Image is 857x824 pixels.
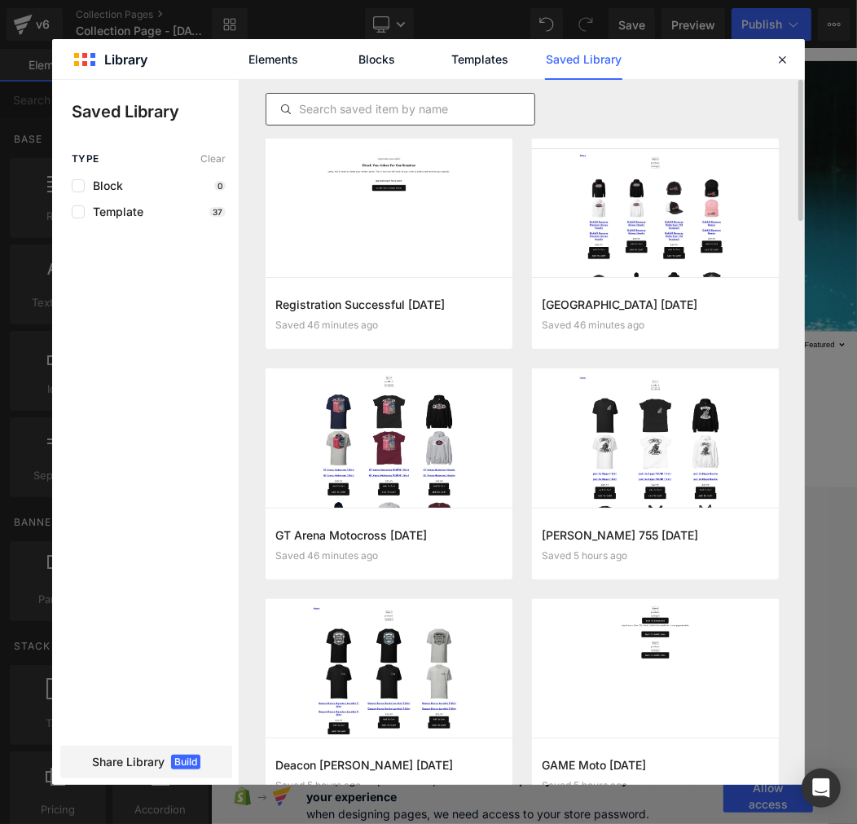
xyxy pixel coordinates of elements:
[442,39,519,80] a: Templates
[171,755,200,769] span: Build
[72,99,239,124] p: Saved Library
[85,205,143,218] span: Template
[802,769,841,808] div: Open Intercom Messenger
[542,756,769,773] h3: GAME Moto [DATE]
[214,181,226,191] p: 0
[200,153,226,165] span: Clear
[358,49,419,83] a: Contact
[256,59,287,73] span: Home
[72,153,99,165] span: Type
[542,527,769,544] h3: [PERSON_NAME] 755 [DATE]
[209,207,226,217] p: 37
[275,780,503,791] div: Saved 5 hours ago
[542,319,769,331] div: Saved 46 minutes ago
[275,756,503,773] h3: Deacon [PERSON_NAME] [DATE]
[85,179,123,192] span: Block
[275,550,503,562] div: Saved 46 minutes ago
[542,296,769,313] h3: [GEOGRAPHIC_DATA] [DATE]
[297,49,357,83] a: Catalog
[545,39,622,80] a: Saved Library
[306,59,347,73] span: Catalog
[275,527,503,544] h3: GT Arena Motocross [DATE]
[439,7,547,21] span: Welcome to our store
[275,319,503,331] div: Saved 46 minutes ago
[275,296,503,313] h3: Registration Successful [DATE]
[338,39,415,80] a: Blocks
[542,550,769,562] div: Saved 5 hours ago
[92,754,165,770] span: Share Library
[39,51,230,82] a: Sports Threads Shop
[542,780,769,791] div: Saved 5 hours ago
[45,53,223,79] span: Sports Threads Shop
[459,538,528,579] span: 12 products
[246,49,297,83] a: Home
[367,59,409,73] span: Contact
[266,99,534,119] input: Search saved item by name
[235,39,312,80] a: Elements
